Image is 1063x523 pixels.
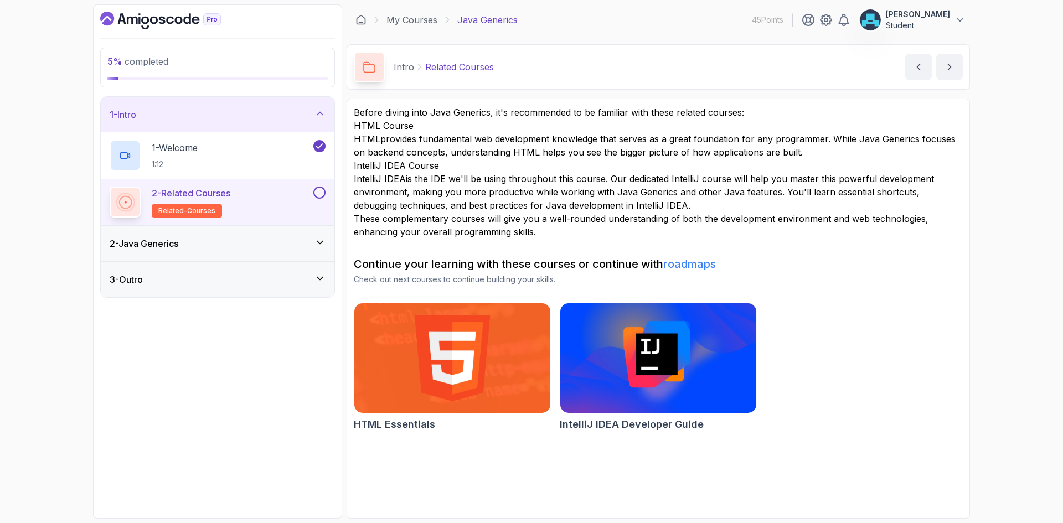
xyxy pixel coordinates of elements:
[354,172,963,212] p: is the IDE we'll be using throughout this course. Our dedicated IntelliJ course will help you mas...
[107,56,168,67] span: completed
[100,12,246,29] a: Dashboard
[101,262,334,297] button: 3-Outro
[386,13,437,27] a: My Courses
[354,417,435,432] h2: HTML Essentials
[354,119,963,132] h2: HTML Course
[425,60,494,74] p: Related Courses
[152,187,230,200] p: 2 - Related Courses
[354,256,963,272] h2: Continue your learning with these courses or continue with
[354,303,551,432] a: HTML Essentials cardHTML Essentials
[152,159,198,170] p: 1:12
[354,212,963,239] p: These complementary courses will give you a well-rounded understanding of both the development en...
[354,132,963,159] p: provides fundamental web development knowledge that serves as a great foundation for any programm...
[101,97,334,132] button: 1-Intro
[110,187,326,218] button: 2-Related Coursesrelated-courses
[394,60,414,74] p: Intro
[110,108,136,121] h3: 1 - Intro
[354,159,963,172] h2: IntelliJ IDEA Course
[457,13,518,27] p: Java Generics
[110,273,143,286] h3: 3 - Outro
[354,274,963,285] p: Check out next courses to continue building your skills.
[354,173,406,184] a: IntelliJ IDEA
[560,417,704,432] h2: IntelliJ IDEA Developer Guide
[107,56,122,67] span: 5 %
[560,303,757,432] a: IntelliJ IDEA Developer Guide cardIntelliJ IDEA Developer Guide
[936,54,963,80] button: next content
[860,9,881,30] img: user profile image
[354,106,963,119] p: Before diving into Java Generics, it's recommended to be familiar with these related courses:
[354,303,550,413] img: HTML Essentials card
[886,20,950,31] p: Student
[354,133,380,144] a: HTML
[152,141,198,154] p: 1 - Welcome
[355,14,367,25] a: Dashboard
[886,9,950,20] p: [PERSON_NAME]
[560,303,756,413] img: IntelliJ IDEA Developer Guide card
[101,226,334,261] button: 2-Java Generics
[994,454,1063,506] iframe: chat widget
[905,54,932,80] button: previous content
[110,140,326,171] button: 1-Welcome1:12
[859,9,966,31] button: user profile image[PERSON_NAME]Student
[158,206,215,215] span: related-courses
[663,257,716,271] a: roadmaps
[752,14,783,25] p: 45 Points
[110,237,178,250] h3: 2 - Java Generics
